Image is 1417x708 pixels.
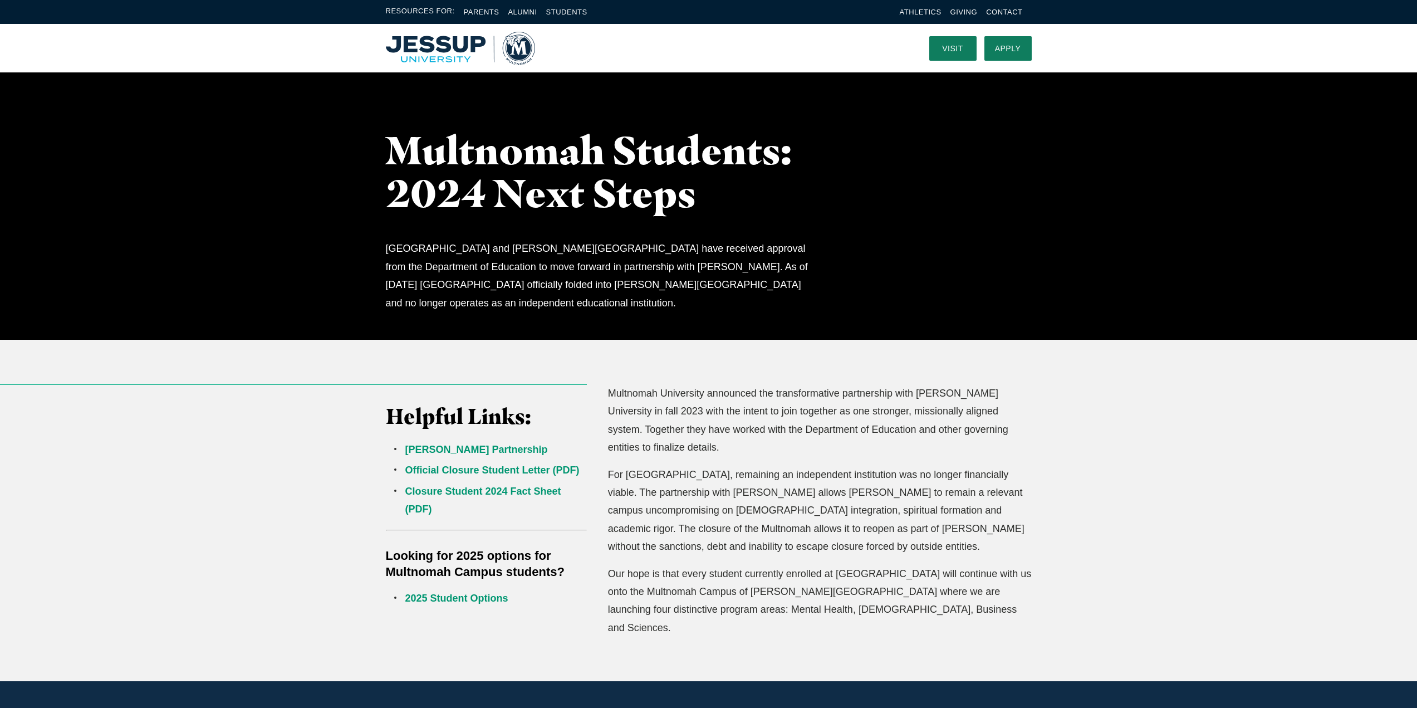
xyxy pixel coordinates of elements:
[608,565,1032,637] p: Our hope is that every student currently enrolled at [GEOGRAPHIC_DATA] will continue with us onto...
[386,32,535,65] a: Home
[405,593,508,604] a: 2025 Student Options
[405,486,561,515] a: Closure Student 2024 Fact Sheet (PDF)
[546,8,587,16] a: Students
[608,384,1032,457] p: Multnomah University announced the transformative partnership with [PERSON_NAME] University in fa...
[900,8,942,16] a: Athletics
[929,36,977,61] a: Visit
[950,8,978,16] a: Giving
[464,8,499,16] a: Parents
[386,6,455,18] span: Resources For:
[608,466,1032,556] p: For [GEOGRAPHIC_DATA], remaining an independent institution was no longer financially viable. The...
[386,240,816,312] p: [GEOGRAPHIC_DATA] and [PERSON_NAME][GEOGRAPHIC_DATA] have received approval from the Department o...
[986,8,1022,16] a: Contact
[386,548,587,581] h5: Looking for 2025 options for Multnomah Campus students?
[386,129,837,214] h1: Multnomah Students: 2024 Next Steps
[386,404,587,429] h3: Helpful Links:
[508,8,537,16] a: Alumni
[984,36,1032,61] a: Apply
[405,444,548,455] a: [PERSON_NAME] Partnership
[386,32,535,65] img: Multnomah University Logo
[405,465,580,476] a: Official Closure Student Letter (PDF)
